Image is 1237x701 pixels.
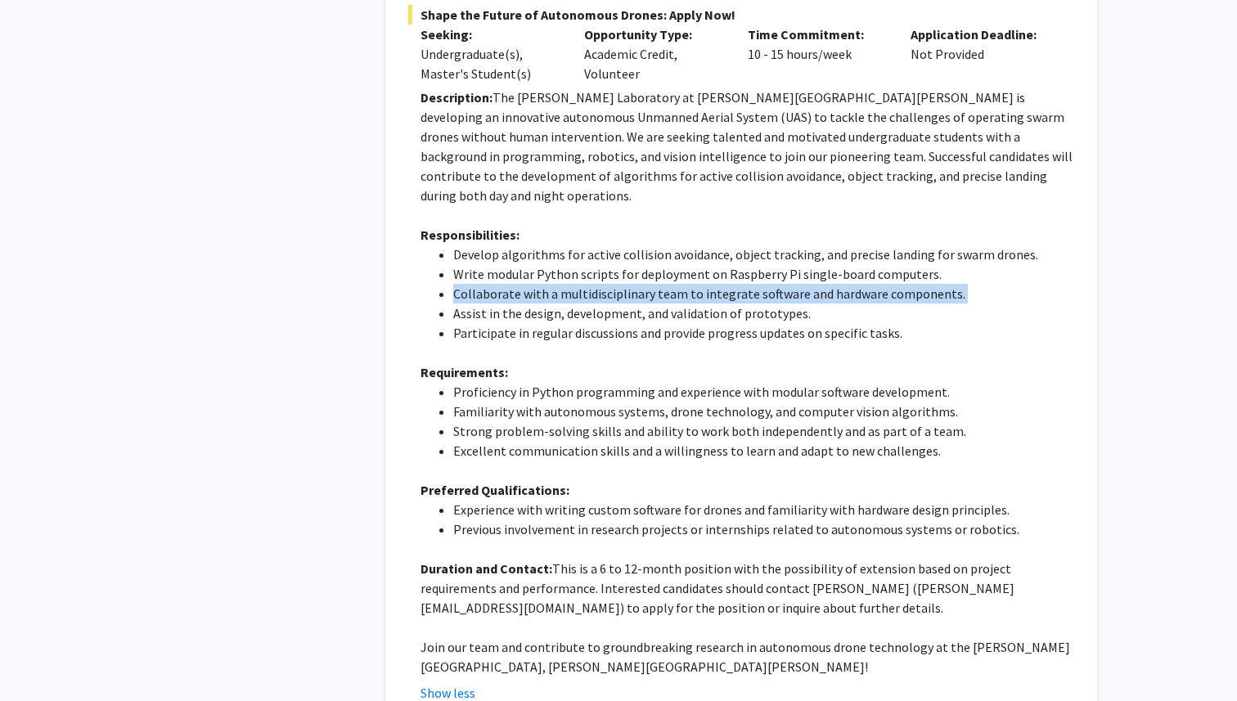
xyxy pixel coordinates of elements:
div: 10 - 15 hours/week [735,25,899,83]
li: Develop algorithms for active collision avoidance, object tracking, and precise landing for swarm... [453,245,1074,264]
li: Proficiency in Python programming and experience with modular software development. [453,382,1074,402]
span: Shape the Future of Autonomous Drones: Apply Now! [408,5,1074,25]
strong: Preferred Qualifications: [421,482,569,498]
div: Not Provided [898,25,1062,83]
p: Application Deadline: [911,25,1050,44]
p: Time Commitment: [748,25,887,44]
li: Experience with writing custom software for drones and familiarity with hardware design principles. [453,500,1074,519]
iframe: Chat [12,627,70,689]
li: Strong problem-solving skills and ability to work both independently and as part of a team. [453,421,1074,441]
li: Previous involvement in research projects or internships related to autonomous systems or robotics. [453,519,1074,539]
strong: Requirements: [421,364,508,380]
li: Familiarity with autonomous systems, drone technology, and computer vision algorithms. [453,402,1074,421]
p: This is a 6 to 12-month position with the possibility of extension based on project requirements ... [421,559,1074,618]
p: The [PERSON_NAME] Laboratory at [PERSON_NAME][GEOGRAPHIC_DATA][PERSON_NAME] is developing an inno... [421,88,1074,205]
li: Collaborate with a multidisciplinary team to integrate software and hardware components. [453,284,1074,303]
li: Participate in regular discussions and provide progress updates on specific tasks. [453,323,1074,343]
p: Seeking: [421,25,560,44]
strong: Responsibilities: [421,227,520,243]
strong: Duration and Contact: [421,560,552,577]
p: Opportunity Type: [584,25,723,44]
li: Excellent communication skills and a willingness to learn and adapt to new challenges. [453,441,1074,461]
div: Academic Credit, Volunteer [572,25,735,83]
li: Assist in the design, development, and validation of prototypes. [453,303,1074,323]
li: Write modular Python scripts for deployment on Raspberry Pi single-board computers. [453,264,1074,284]
strong: Description: [421,89,493,106]
div: Undergraduate(s), Master's Student(s) [421,44,560,83]
p: Join our team and contribute to groundbreaking research in autonomous drone technology at the [PE... [421,637,1074,676]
